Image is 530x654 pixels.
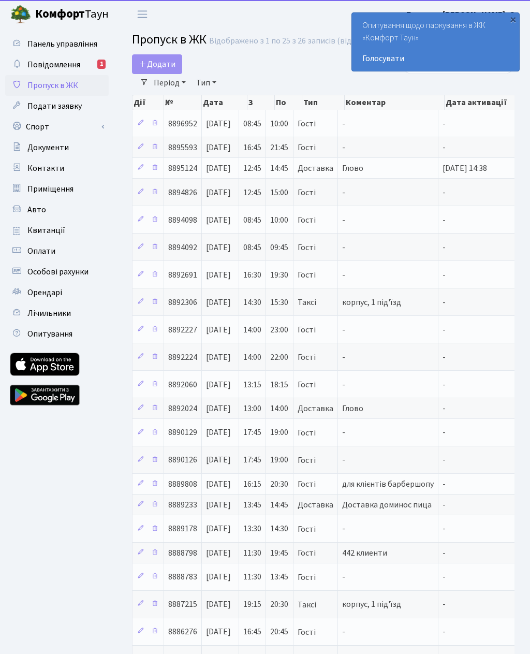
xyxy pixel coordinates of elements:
span: - [443,427,446,439]
a: Особові рахунки [5,261,109,282]
span: 15:30 [270,297,288,308]
span: 10:00 [270,214,288,226]
span: 18:15 [270,379,288,390]
span: 16:45 [243,142,261,153]
span: 21:45 [270,142,288,153]
span: Глово [342,403,363,414]
span: - [443,324,446,336]
span: [DATE] [206,599,231,611]
a: Приміщення [5,179,109,199]
span: Доставка [298,501,333,509]
span: 23:00 [270,324,288,336]
div: 1 [97,60,106,69]
span: - [443,547,446,559]
th: Дата [202,95,248,110]
span: Гості [298,549,316,557]
span: 10:00 [270,118,288,129]
span: 19:45 [270,547,288,559]
span: 20:45 [270,627,288,638]
span: - [342,118,345,129]
span: - [342,214,345,226]
span: 17:45 [243,455,261,466]
span: Гості [298,381,316,389]
span: - [342,269,345,281]
span: 8892306 [168,297,197,308]
span: Гості [298,271,316,279]
span: [DATE] [206,379,231,390]
a: Контакти [5,158,109,179]
span: - [443,118,446,129]
span: корпус, 1 під'їзд [342,599,401,611]
span: 16:45 [243,627,261,638]
span: Гості [298,326,316,334]
span: [DATE] [206,352,231,363]
div: Відображено з 1 по 25 з 26 записів (відфільтровано з 25 записів). [209,36,449,46]
span: [DATE] [206,478,231,490]
a: Блєдних [PERSON_NAME]. О. [406,8,518,21]
span: 8889178 [168,524,197,535]
span: 14:00 [243,352,261,363]
span: Глово [342,163,363,174]
span: - [443,242,446,253]
a: Квитанції [5,220,109,241]
span: [DATE] [206,455,231,466]
span: - [443,599,446,611]
b: Комфорт [35,6,85,22]
span: 8895593 [168,142,197,153]
span: 19:00 [270,455,288,466]
span: Лічильники [27,308,71,319]
span: 8888798 [168,547,197,559]
span: для клієнтів барбершопу [342,478,434,490]
span: корпус, 1 під'їзд [342,297,401,308]
span: 08:45 [243,118,261,129]
span: 22:00 [270,352,288,363]
span: Панель управління [27,38,97,50]
span: 12:45 [243,187,261,198]
th: По [275,95,302,110]
th: Дата активації [445,95,518,110]
span: 8892224 [168,352,197,363]
span: - [342,572,345,583]
span: Авто [27,204,46,215]
th: Тип [302,95,345,110]
span: 08:45 [243,242,261,253]
span: Таксі [298,298,316,307]
span: 8889808 [168,478,197,490]
span: 15:00 [270,187,288,198]
span: [DATE] [206,499,231,511]
a: Документи [5,137,109,158]
span: [DATE] [206,524,231,535]
span: 8894098 [168,214,197,226]
span: [DATE] [206,403,231,414]
span: - [443,524,446,535]
th: № [164,95,202,110]
span: Таксі [298,601,316,609]
a: Тип [192,74,220,92]
span: Гості [298,353,316,361]
span: 14:00 [270,403,288,414]
div: × [508,14,518,24]
span: 13:15 [243,379,261,390]
a: Опитування [5,324,109,344]
span: 8892060 [168,379,197,390]
span: 17:45 [243,427,261,439]
span: - [443,269,446,281]
span: [DATE] [206,572,231,583]
span: 14:30 [243,297,261,308]
span: 14:45 [270,163,288,174]
span: [DATE] [206,627,231,638]
div: Опитування щодо паркування в ЖК «Комфорт Таун» [352,13,519,71]
span: Повідомлення [27,59,80,70]
button: Переключити навігацію [129,6,155,23]
span: - [342,242,345,253]
span: - [443,455,446,466]
span: Приміщення [27,183,73,195]
span: Гості [298,573,316,582]
span: - [342,455,345,466]
span: Додати [139,59,175,70]
span: Гості [298,429,316,437]
a: Повідомлення1 [5,54,109,75]
span: Гості [298,480,316,488]
span: Гості [298,143,316,152]
span: - [443,499,446,511]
